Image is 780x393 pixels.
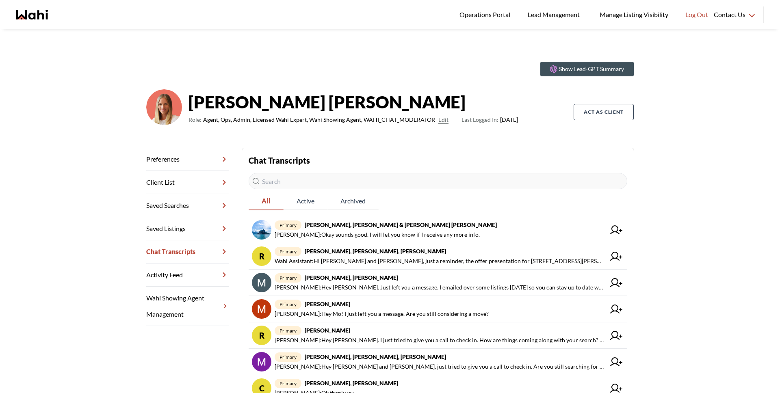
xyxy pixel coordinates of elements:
[284,192,327,209] span: Active
[252,246,271,266] div: R
[459,9,513,20] span: Operations Portal
[305,248,446,255] strong: [PERSON_NAME], [PERSON_NAME], [PERSON_NAME]
[188,115,201,125] span: Role:
[146,148,229,171] a: Preferences
[275,283,605,292] span: [PERSON_NAME] : Hey [PERSON_NAME]. Just left you a message. I emailed over some listings [DATE] s...
[275,247,301,256] span: primary
[597,9,671,20] span: Manage Listing Visibility
[327,192,379,210] button: Archived
[252,326,271,345] div: R
[284,192,327,210] button: Active
[16,10,48,19] a: Wahi homepage
[305,353,446,360] strong: [PERSON_NAME], [PERSON_NAME], [PERSON_NAME]
[249,322,627,349] a: Rprimary[PERSON_NAME][PERSON_NAME]:Hey [PERSON_NAME]. I just tried to give you a call to check in...
[146,217,229,240] a: Saved Listings
[275,273,301,283] span: primary
[249,155,310,165] strong: Chat Transcripts
[249,192,284,209] span: All
[305,221,497,228] strong: [PERSON_NAME], [PERSON_NAME] & [PERSON_NAME] [PERSON_NAME]
[146,194,229,217] a: Saved Searches
[438,115,448,125] button: Edit
[275,309,489,319] span: [PERSON_NAME] : Hey Mo! I just left you a message. Are you still considering a move?
[305,274,398,281] strong: [PERSON_NAME], [PERSON_NAME]
[275,379,301,388] span: primary
[305,300,350,307] strong: [PERSON_NAME]
[574,104,634,120] button: Act as Client
[146,171,229,194] a: Client List
[275,220,301,230] span: primary
[275,230,480,240] span: [PERSON_NAME] : Okay sounds good. I will let you know if I receive any more info.
[461,115,518,125] span: [DATE]
[275,335,605,345] span: [PERSON_NAME] : Hey [PERSON_NAME]. I just tried to give you a call to check in. How are things co...
[249,243,627,270] a: Rprimary[PERSON_NAME], [PERSON_NAME], [PERSON_NAME]Wahi Assistant:Hi [PERSON_NAME] and [PERSON_NA...
[327,192,379,209] span: Archived
[540,62,634,76] button: Show Lead-GPT Summary
[252,273,271,292] img: chat avatar
[685,9,708,20] span: Log Out
[249,349,627,375] a: primary[PERSON_NAME], [PERSON_NAME], [PERSON_NAME][PERSON_NAME]:Hey [PERSON_NAME] and [PERSON_NAM...
[252,220,271,240] img: chat avatar
[559,65,624,73] p: Show Lead-GPT Summary
[252,299,271,319] img: chat avatar
[275,362,605,371] span: [PERSON_NAME] : Hey [PERSON_NAME] and [PERSON_NAME], just tried to give you a call to check in. A...
[249,173,627,189] input: Search
[249,217,627,243] a: primary[PERSON_NAME], [PERSON_NAME] & [PERSON_NAME] [PERSON_NAME][PERSON_NAME]:Okay sounds good. ...
[249,270,627,296] a: primary[PERSON_NAME], [PERSON_NAME][PERSON_NAME]:Hey [PERSON_NAME]. Just left you a message. I em...
[146,240,229,263] a: Chat Transcripts
[188,90,518,114] strong: [PERSON_NAME] [PERSON_NAME]
[249,296,627,322] a: primary[PERSON_NAME][PERSON_NAME]:Hey Mo! I just left you a message. Are you still considering a ...
[275,256,605,266] span: Wahi Assistant : Hi [PERSON_NAME] and [PERSON_NAME], just a reminder, the offer presentation for ...
[461,116,498,123] span: Last Logged In:
[275,352,301,362] span: primary
[146,263,229,287] a: Activity Feed
[528,9,583,20] span: Lead Management
[305,380,398,387] strong: [PERSON_NAME], [PERSON_NAME]
[252,352,271,371] img: chat avatar
[146,89,182,125] img: 0f07b375cde2b3f9.png
[146,287,229,326] a: Wahi Showing Agent Management
[275,300,301,309] span: primary
[275,326,301,335] span: primary
[249,192,284,210] button: All
[203,115,435,125] span: Agent, Ops, Admin, Licensed Wahi Expert, Wahi Showing Agent, WAHI_CHAT_MODERATOR
[305,327,350,334] strong: [PERSON_NAME]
